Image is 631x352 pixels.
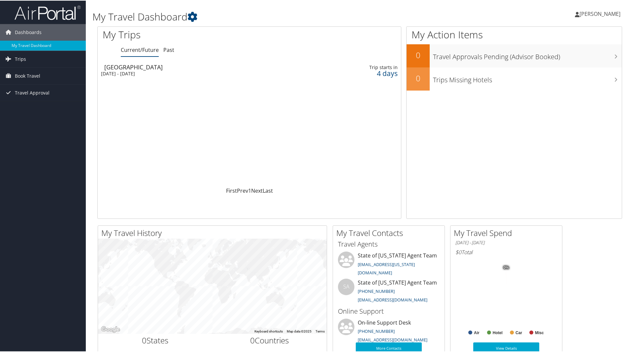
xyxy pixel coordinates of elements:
div: [DATE] - [DATE] [101,70,286,76]
div: Trip starts in [328,64,398,70]
a: [EMAIL_ADDRESS][DOMAIN_NAME] [358,336,427,342]
text: Air [474,330,480,334]
li: State of [US_STATE] Agent Team [335,278,443,305]
h3: Travel Agents [338,239,440,248]
h2: My Travel History [101,227,327,238]
a: [EMAIL_ADDRESS][US_STATE][DOMAIN_NAME] [358,261,415,275]
h1: My Travel Dashboard [92,9,449,23]
span: $0 [455,248,461,255]
button: Keyboard shortcuts [254,329,283,333]
tspan: 0% [504,265,509,269]
h2: States [103,334,208,345]
h1: My Action Items [407,27,622,41]
span: Travel Approval [15,84,50,100]
div: [GEOGRAPHIC_DATA] [104,63,290,69]
span: 0 [142,334,147,345]
h2: Countries [217,334,322,345]
h3: Trips Missing Hotels [433,71,622,84]
li: On-line Support Desk [335,318,443,345]
a: Prev [237,186,248,194]
h2: 0 [407,72,430,83]
a: 0Travel Approvals Pending (Advisor Booked) [407,44,622,67]
h3: Online Support [338,306,440,315]
a: Current/Future [121,46,159,53]
h2: My Travel Contacts [336,227,445,238]
span: Map data ©2025 [287,329,312,332]
div: 4 days [328,70,398,76]
span: Dashboards [15,23,42,40]
span: Book Travel [15,67,40,84]
h6: Total [455,248,557,255]
a: Open this area in Google Maps (opens a new window) [100,325,121,333]
li: State of [US_STATE] Agent Team [335,251,443,278]
img: airportal-logo.png [15,4,81,20]
text: Hotel [493,330,503,334]
h3: Travel Approvals Pending (Advisor Booked) [433,48,622,61]
a: [PHONE_NUMBER] [358,328,395,333]
a: [EMAIL_ADDRESS][DOMAIN_NAME] [358,296,427,302]
img: Google [100,325,121,333]
a: [PHONE_NUMBER] [358,288,395,293]
div: SA [338,278,354,294]
h2: 0 [407,49,430,60]
text: Misc [535,330,544,334]
a: Last [263,186,273,194]
text: Car [515,330,522,334]
h1: My Trips [103,27,270,41]
span: [PERSON_NAME] [580,10,620,17]
h2: My Travel Spend [454,227,562,238]
a: [PERSON_NAME] [575,3,627,23]
a: First [226,186,237,194]
a: 1 [248,186,251,194]
a: 0Trips Missing Hotels [407,67,622,90]
a: Next [251,186,263,194]
h6: [DATE] - [DATE] [455,239,557,245]
a: Terms (opens in new tab) [315,329,325,332]
span: Trips [15,50,26,67]
a: Past [163,46,174,53]
span: 0 [250,334,255,345]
